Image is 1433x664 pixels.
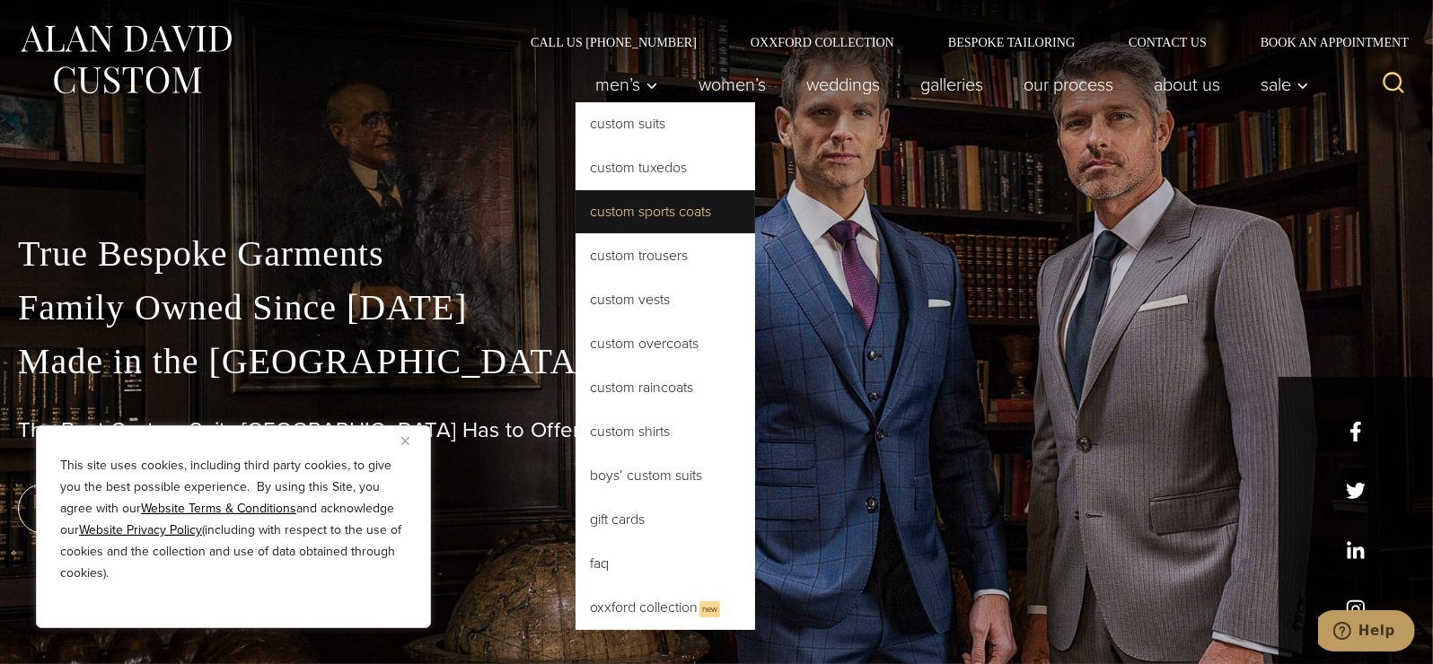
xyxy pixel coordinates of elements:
a: Website Privacy Policy [79,520,202,539]
button: View Search Form [1372,63,1415,106]
a: Contact Us [1102,36,1234,48]
a: Galleries [901,66,1004,102]
a: Oxxford Collection [724,36,921,48]
a: Custom Suits [576,102,755,145]
img: Alan David Custom [18,20,233,100]
img: Close [401,437,409,445]
a: Custom Shirts [576,410,755,453]
nav: Secondary Navigation [504,36,1415,48]
p: This site uses cookies, including third party cookies, to give you the best possible experience. ... [60,455,407,584]
a: Gift Cards [576,498,755,541]
a: Custom Sports Coats [576,190,755,233]
a: Women’s [679,66,787,102]
a: Call Us [PHONE_NUMBER] [504,36,724,48]
a: Custom Trousers [576,234,755,277]
a: Custom Raincoats [576,366,755,409]
a: Bespoke Tailoring [921,36,1102,48]
a: Boys’ Custom Suits [576,454,755,497]
a: Custom Overcoats [576,322,755,365]
a: Custom Tuxedos [576,146,755,189]
button: Close [401,430,423,451]
h1: The Best Custom Suits [GEOGRAPHIC_DATA] Has to Offer [18,417,1415,443]
button: Men’s sub menu toggle [576,66,679,102]
a: weddings [787,66,901,102]
nav: Primary Navigation [576,66,1319,102]
a: Custom Vests [576,278,755,321]
p: True Bespoke Garments Family Owned Since [DATE] Made in the [GEOGRAPHIC_DATA] [18,227,1415,389]
button: Sale sub menu toggle [1241,66,1319,102]
span: New [699,601,720,617]
a: FAQ [576,542,755,585]
a: Website Terms & Conditions [141,499,296,518]
iframe: Opens a widget where you can chat to one of our agents [1318,610,1415,655]
a: book an appointment [18,484,269,534]
a: Oxxford CollectionNew [576,586,755,630]
a: About Us [1134,66,1241,102]
a: Our Process [1004,66,1134,102]
a: Book an Appointment [1234,36,1415,48]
